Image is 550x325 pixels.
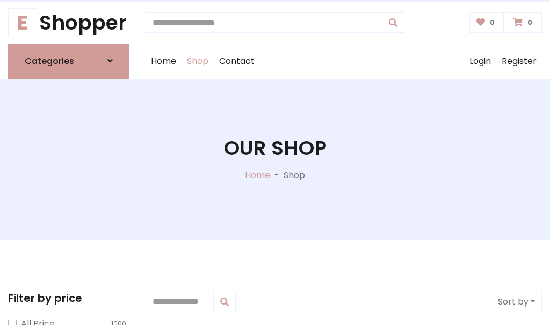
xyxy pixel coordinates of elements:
a: Home [245,169,270,181]
button: Sort by [491,292,542,312]
p: - [270,169,284,182]
a: Contact [214,44,260,79]
h1: Shopper [8,11,129,35]
a: 0 [469,12,504,33]
span: E [8,8,37,37]
a: Shop [182,44,214,79]
a: Register [496,44,542,79]
span: 0 [487,18,497,27]
a: EShopper [8,11,129,35]
a: Categories [8,44,129,79]
h6: Categories [25,56,74,66]
h1: Our Shop [224,136,327,160]
h5: Filter by price [8,292,129,305]
a: Login [464,44,496,79]
a: 0 [506,12,542,33]
p: Shop [284,169,305,182]
span: 0 [525,18,535,27]
a: Home [146,44,182,79]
